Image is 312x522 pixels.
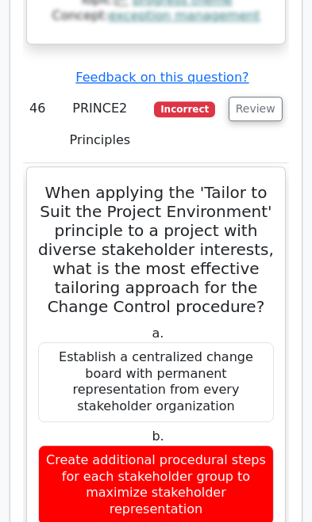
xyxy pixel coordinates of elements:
a: exception management [109,8,260,23]
a: Feedback on this question? [75,70,248,85]
div: Concept: [38,8,274,25]
h5: When applying the 'Tailor to Suit the Project Environment' principle to a project with diverse st... [37,183,275,316]
span: a. [152,326,164,341]
td: 46 [23,86,52,163]
span: b. [152,429,164,444]
td: PRINCE2 Principles [52,86,148,163]
div: Establish a centralized change board with permanent representation from every stakeholder organiz... [38,342,274,422]
button: Review [229,97,283,121]
span: Incorrect [154,101,215,117]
